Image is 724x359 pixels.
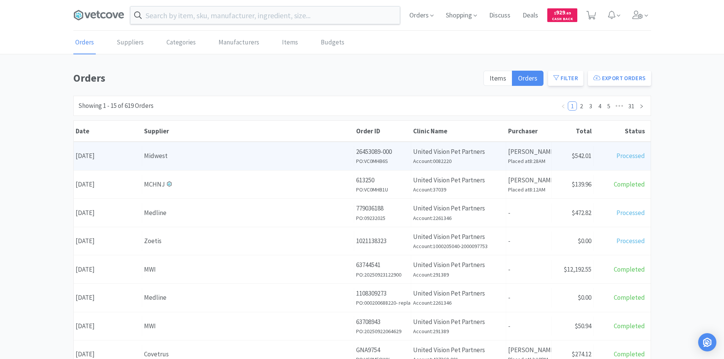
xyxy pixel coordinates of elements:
div: Supplier [144,127,352,135]
a: 5 [605,102,613,110]
h6: PO: VC0MHB1U [356,185,409,194]
h6: Account: 291389 [413,270,504,279]
span: Items [490,74,506,82]
span: Orders [518,74,537,82]
p: 63708943 [356,317,409,327]
i: icon: right [639,104,644,109]
p: [PERSON_NAME] [508,175,550,185]
div: [DATE] [74,175,142,194]
a: Items [280,31,300,54]
h6: PO: 20250923122900 [356,270,409,279]
div: Midwest [144,151,352,161]
i: icon: left [561,104,566,109]
p: United Vision Pet Partners [413,175,504,185]
span: Completed [614,350,645,358]
p: United Vision Pet Partners [413,317,504,327]
a: Manufacturers [217,31,261,54]
p: United Vision Pet Partners [413,203,504,214]
a: Discuss [486,12,513,19]
div: MWI [144,321,352,331]
a: Suppliers [115,31,146,54]
a: Deals [520,12,541,19]
span: Completed [614,265,645,274]
div: [DATE] [74,260,142,279]
p: [PERSON_NAME] [508,345,550,355]
span: Completed [614,293,645,302]
p: 613250 [356,175,409,185]
span: $12,192.55 [564,265,591,274]
div: [DATE] [74,203,142,223]
li: 3 [586,101,595,111]
button: Filter [548,71,583,86]
h1: Orders [73,70,479,87]
div: Showing 1 - 15 of 619 Orders [78,101,154,111]
button: Export Orders [588,71,651,86]
span: $139.96 [572,180,591,188]
p: [PERSON_NAME] [508,147,550,157]
h6: Account: 1000205040-2000097753 [413,242,504,250]
div: Date [76,127,140,135]
a: Orders [73,31,96,54]
p: United Vision Pet Partners [413,232,504,242]
span: Completed [614,322,645,330]
li: Previous Page [559,101,568,111]
div: Clinic Name [413,127,504,135]
li: 4 [595,101,604,111]
p: - [508,208,550,218]
div: [DATE] [74,146,142,166]
div: Status [596,127,645,135]
h6: Account: 291389 [413,327,504,335]
span: 929 [554,9,571,16]
p: - [508,321,550,331]
p: 779036188 [356,203,409,214]
span: Completed [614,180,645,188]
span: $472.82 [572,209,591,217]
span: Cash Back [552,17,573,22]
li: 31 [626,101,637,111]
span: $274.12 [572,350,591,358]
h6: Placed at 8:28AM [508,157,550,165]
input: Search by item, sku, manufacturer, ingredient, size... [130,6,400,24]
p: - [508,236,550,246]
p: United Vision Pet Partners [413,288,504,299]
span: $0.00 [578,237,591,245]
p: United Vision Pet Partners [413,147,504,157]
h6: PO: 000200688220- replac [356,299,409,307]
p: United Vision Pet Partners [413,260,504,270]
a: 2 [577,102,586,110]
h6: Account: 0082220 [413,157,504,165]
a: 3 [586,102,595,110]
div: Zoetis [144,236,352,246]
span: $ [554,11,556,16]
div: Open Intercom Messenger [698,333,716,351]
div: Medline [144,208,352,218]
div: Purchaser [508,127,550,135]
p: United Vision Pet Partners [413,345,504,355]
span: . 69 [565,11,571,16]
li: 5 [604,101,613,111]
p: 63744541 [356,260,409,270]
a: Categories [165,31,198,54]
div: [DATE] [74,316,142,336]
h6: PO: VC0MHB6S [356,157,409,165]
span: $542.01 [572,152,591,160]
h6: Account: 2261346 [413,214,504,222]
span: $50.94 [575,322,591,330]
span: Processed [616,209,645,217]
div: Medline [144,293,352,303]
h6: PO: 20250922064629 [356,327,409,335]
a: 31 [626,102,637,110]
div: MCHNJ [144,179,352,190]
span: Processed [616,237,645,245]
p: - [508,293,550,303]
h6: Account: 37039 [413,185,504,194]
div: [DATE] [74,231,142,251]
p: 1021138323 [356,236,409,246]
p: - [508,264,550,275]
h6: PO: 09232025 [356,214,409,222]
a: $929.69Cash Back [547,5,577,25]
li: 1 [568,101,577,111]
li: Next 5 Pages [613,101,626,111]
div: Total [554,127,592,135]
li: Next Page [637,101,646,111]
